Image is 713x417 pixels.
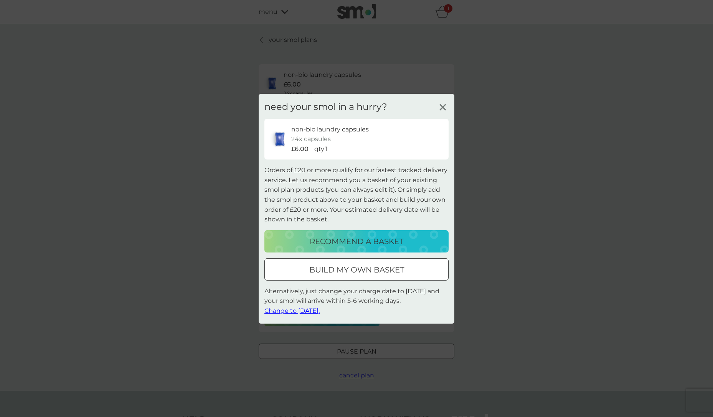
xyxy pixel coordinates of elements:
[264,286,449,316] p: Alternatively, just change your charge date to [DATE] and your smol will arrive within 5-6 workin...
[264,306,320,316] button: Change to [DATE].
[264,307,320,314] span: Change to [DATE].
[325,144,328,154] p: 1
[291,124,369,134] p: non-bio laundry capsules
[264,230,449,253] button: recommend a basket
[264,258,449,281] button: build my own basket
[291,134,331,144] p: 24x capsules
[264,101,387,112] h3: need your smol in a hurry?
[314,144,324,154] p: qty
[264,165,449,224] p: Orders of £20 or more qualify for our fastest tracked delivery service. Let us recommend you a ba...
[309,264,404,276] p: build my own basket
[310,235,403,248] p: recommend a basket
[291,144,309,154] p: £6.00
